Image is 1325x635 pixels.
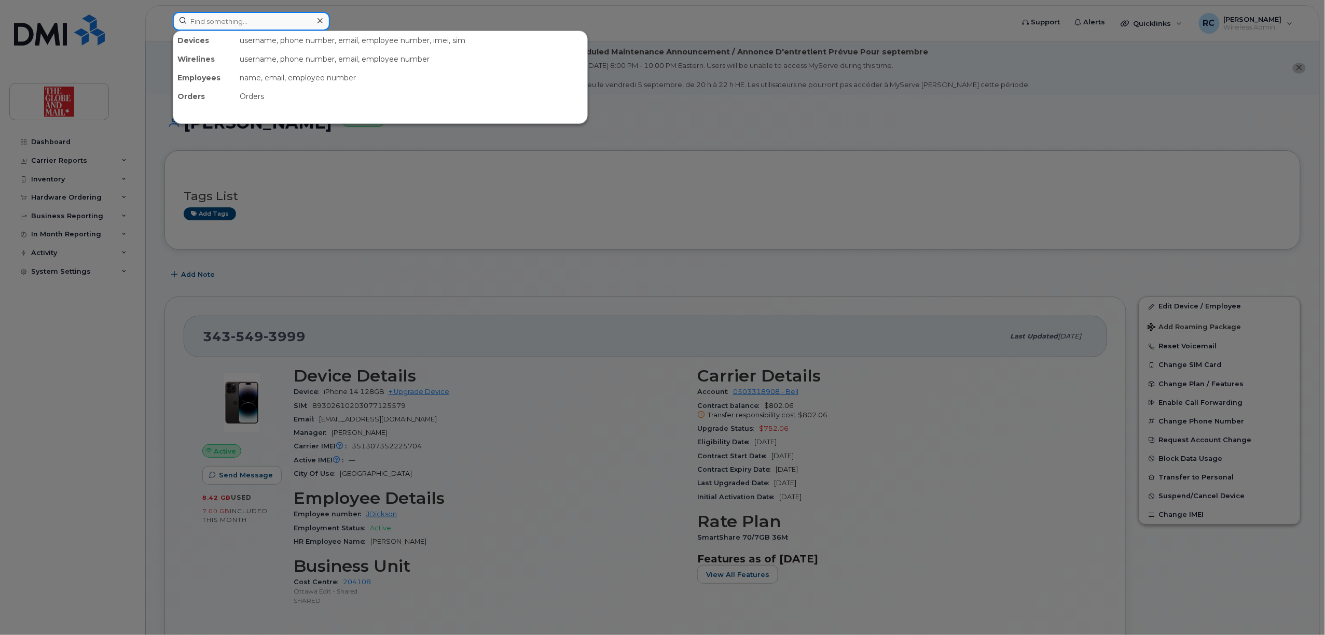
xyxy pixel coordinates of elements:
div: name, email, employee number [236,68,587,87]
div: Orders [236,87,587,106]
div: Wirelines [173,50,236,68]
div: Employees [173,68,236,87]
div: Devices [173,31,236,50]
div: username, phone number, email, employee number [236,50,587,68]
div: username, phone number, email, employee number, imei, sim [236,31,587,50]
div: Orders [173,87,236,106]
